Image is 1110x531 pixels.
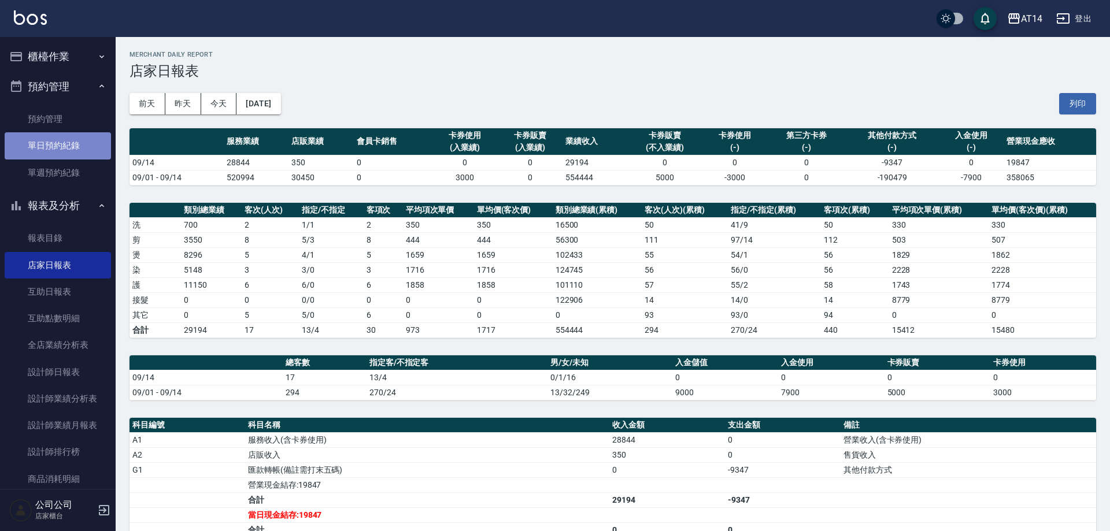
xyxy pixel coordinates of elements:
a: 設計師業績月報表 [5,412,111,439]
td: 0 [354,155,432,170]
td: 1 / 1 [299,217,363,232]
td: -9347 [725,492,841,507]
td: -9347 [846,155,938,170]
td: 0 [989,307,1096,322]
th: 客次(人次) [242,203,299,218]
a: 報表目錄 [5,225,111,251]
td: 7900 [778,385,884,400]
a: 單週預約紀錄 [5,159,111,186]
td: 19847 [1004,155,1096,170]
td: 41 / 9 [728,217,821,232]
div: 第三方卡券 [770,129,843,142]
td: 102433 [553,247,642,262]
th: 入金儲值 [672,355,778,370]
td: 09/14 [129,155,224,170]
td: 55 / 2 [728,277,821,292]
td: 28844 [609,432,725,447]
h2: Merchant Daily Report [129,51,1096,58]
button: AT14 [1002,7,1047,31]
td: 0 [609,462,725,477]
td: 0 [553,307,642,322]
img: Person [9,499,32,522]
img: Logo [14,10,47,25]
td: 0 [242,292,299,307]
td: -9347 [725,462,841,477]
td: 0 [885,370,990,385]
td: 29194 [563,155,627,170]
td: 111 [642,232,728,247]
td: 440 [821,322,889,337]
td: 58 [821,277,889,292]
th: 客項次(累積) [821,203,889,218]
th: 類別總業績(累積) [553,203,642,218]
th: 卡券販賣 [885,355,990,370]
td: 444 [403,232,474,247]
td: 3 [242,262,299,277]
td: 2228 [889,262,989,277]
td: 09/01 - 09/14 [129,385,283,400]
td: 0 [181,292,242,307]
td: 售貨收入 [841,447,1096,462]
div: (不入業績) [630,142,699,154]
td: 93 / 0 [728,307,821,322]
td: 330 [889,217,989,232]
td: 0 [474,307,553,322]
td: 1659 [403,247,474,262]
td: 14 / 0 [728,292,821,307]
th: 卡券使用 [990,355,1096,370]
td: -7900 [938,170,1003,185]
th: 單均價(客次價)(累積) [989,203,1096,218]
td: 燙 [129,247,181,262]
td: 4 / 1 [299,247,363,262]
td: 56 / 0 [728,262,821,277]
div: 卡券使用 [435,129,494,142]
th: 總客數 [283,355,366,370]
button: 今天 [201,93,237,114]
td: G1 [129,462,245,477]
td: 270/24 [367,385,547,400]
div: 其他付款方式 [849,129,935,142]
td: 2 [242,217,299,232]
td: 56300 [553,232,642,247]
td: 11150 [181,277,242,292]
td: 9000 [672,385,778,400]
a: 預約管理 [5,106,111,132]
a: 店家日報表 [5,252,111,279]
td: 54 / 1 [728,247,821,262]
td: 350 [403,217,474,232]
a: 設計師業績分析表 [5,385,111,412]
h5: 公司公司 [35,499,94,511]
td: 554444 [553,322,642,337]
td: 124745 [553,262,642,277]
td: 700 [181,217,242,232]
th: 入金使用 [778,355,884,370]
td: 13/32/249 [547,385,672,400]
td: 0 [403,292,474,307]
td: 350 [609,447,725,462]
td: 56 [821,262,889,277]
td: 5 / 3 [299,232,363,247]
a: 互助日報表 [5,279,111,305]
td: 50 [821,217,889,232]
td: 0 [354,170,432,185]
td: 14 [642,292,728,307]
button: 報表及分析 [5,191,111,221]
td: 294 [283,385,366,400]
td: 8 [242,232,299,247]
td: 30 [364,322,403,337]
td: 合計 [245,492,609,507]
button: 昨天 [165,93,201,114]
th: 指定/不指定(累積) [728,203,821,218]
td: 0 / 0 [299,292,363,307]
td: 5 [242,307,299,322]
td: 94 [821,307,889,322]
div: (入業績) [500,142,559,154]
td: 8296 [181,247,242,262]
td: 0 [403,307,474,322]
th: 支出金額 [725,418,841,433]
th: 單均價(客次價) [474,203,553,218]
td: 14 [821,292,889,307]
td: 8779 [889,292,989,307]
td: 0 [767,170,846,185]
button: 前天 [129,93,165,114]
